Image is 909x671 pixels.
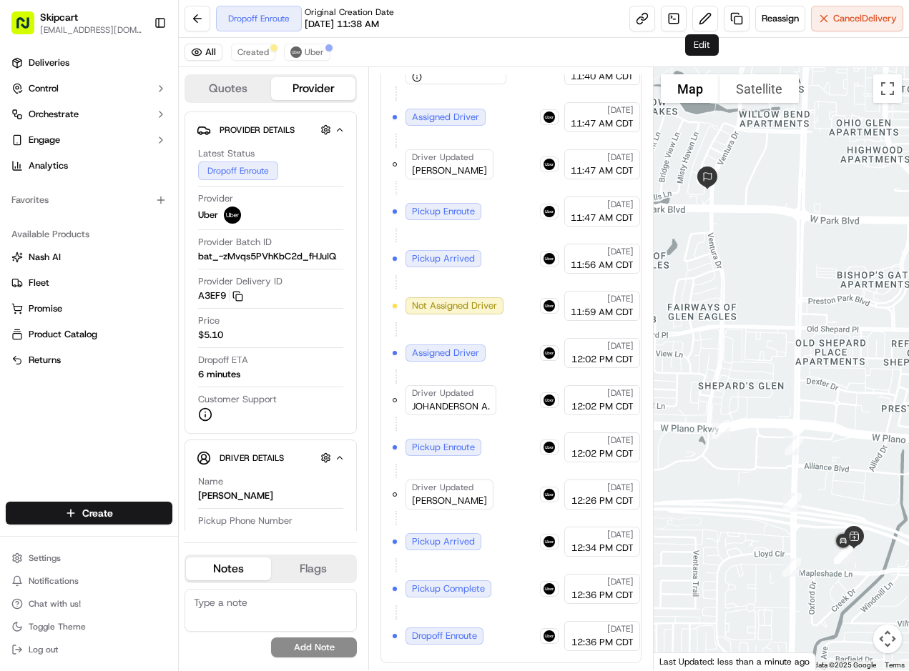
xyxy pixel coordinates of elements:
[544,442,555,453] img: uber-new-logo.jpeg
[198,368,240,381] div: 6 minutes
[412,400,490,413] span: JOHANDERSON A.
[777,552,807,582] div: 4
[11,354,167,367] a: Returns
[571,164,634,177] span: 11:47 AM CDT
[224,207,241,224] img: uber-new-logo.jpeg
[198,489,273,502] div: [PERSON_NAME]
[271,77,356,100] button: Provider
[571,636,634,649] span: 12:36 PM CDT
[571,447,634,460] span: 12:02 PM CDT
[412,494,487,507] span: [PERSON_NAME]
[6,246,172,269] button: Nash AI
[412,164,487,177] span: [PERSON_NAME]
[142,242,173,253] span: Pylon
[9,202,115,227] a: 📗Knowledge Base
[198,275,282,288] span: Provider Delivery ID
[198,314,220,327] span: Price
[6,323,172,346] button: Product Catalog
[6,6,148,40] button: Skipcart[EMAIL_ADDRESS][DOMAIN_NAME]
[607,104,634,116] span: [DATE]
[220,124,295,136] span: Provider Details
[544,394,555,406] img: uber-new-logo.jpeg
[755,6,805,31] button: Reassign
[6,297,172,320] button: Promise
[115,202,235,227] a: 💻API Documentation
[305,18,379,31] span: [DATE] 11:38 AM
[29,277,49,289] span: Fleet
[544,583,555,595] img: uber-new-logo.jpeg
[6,77,172,100] button: Control
[571,353,634,366] span: 12:02 PM CDT
[607,387,634,399] span: [DATE]
[271,557,356,580] button: Flags
[29,251,61,264] span: Nash AI
[607,246,634,257] span: [DATE]
[719,74,799,103] button: Show satellite imagery
[198,529,380,545] a: +1 312 766 6835 ext. 20134194
[6,272,172,294] button: Fleet
[29,328,97,341] span: Product Catalog
[6,594,172,614] button: Chat with us!
[6,349,172,372] button: Returns
[544,347,555,359] img: uber-new-logo.jpeg
[6,223,172,246] div: Available Products
[11,251,167,264] a: Nash AI
[198,515,293,527] span: Pickup Phone Number
[657,652,704,670] a: Open this area in Google Maps (opens a new window)
[544,206,555,217] img: uber-new-logo.jpeg
[198,209,218,222] span: Uber
[544,300,555,312] img: uber-new-logo.jpeg
[654,652,816,670] div: Last Updated: less than a minute ago
[607,623,634,635] span: [DATE]
[29,552,61,564] span: Settings
[544,111,555,123] img: uber-new-logo.jpeg
[873,625,902,653] button: Map camera controls
[284,44,330,61] button: Uber
[798,661,876,669] span: Map data ©2025 Google
[49,136,235,151] div: Start new chat
[198,329,223,342] span: $5.10
[607,151,634,163] span: [DATE]
[6,103,172,126] button: Orchestrate
[885,661,905,669] a: Terms (opens in new tab)
[412,205,475,218] span: Pickup Enroute
[412,347,479,359] span: Assigned Driver
[412,151,473,163] span: Driver Updated
[29,134,60,146] span: Engage
[186,77,271,100] button: Quotes
[6,189,172,212] div: Favorites
[29,302,62,315] span: Promise
[6,129,172,151] button: Engage
[14,136,40,162] img: 1736555255976-a54dd68f-1ca7-489b-9aae-adbdc363a1c4
[290,46,302,58] img: uber-new-logo.jpeg
[121,209,132,220] div: 💻
[657,652,704,670] img: Google
[29,108,79,121] span: Orchestrate
[197,118,345,141] button: Provider Details
[243,141,260,158] button: Start new chat
[29,159,68,172] span: Analytics
[412,482,473,493] span: Driver Updated
[11,328,167,341] a: Product Catalog
[544,159,555,170] img: uber-new-logo.jpeg
[607,529,634,540] span: [DATE]
[412,535,475,548] span: Pickup Arrived
[198,475,223,488] span: Name
[607,340,634,352] span: [DATE]
[40,24,142,36] button: [EMAIL_ADDRESS][DOMAIN_NAME]
[571,212,634,224] span: 11:47 AM CDT
[607,576,634,587] span: [DATE]
[412,387,473,399] span: Driver Updated
[29,598,81,610] span: Chat with us!
[198,147,255,160] span: Latest Status
[544,253,555,264] img: uber-new-logo.jpeg
[6,51,172,74] a: Deliveries
[197,446,345,469] button: Driver Details
[811,6,903,31] button: CancelDelivery
[40,10,78,24] button: Skipcart
[11,302,167,315] a: Promise
[198,236,272,249] span: Provider Batch ID
[29,621,86,632] span: Toggle Theme
[6,154,172,177] a: Analytics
